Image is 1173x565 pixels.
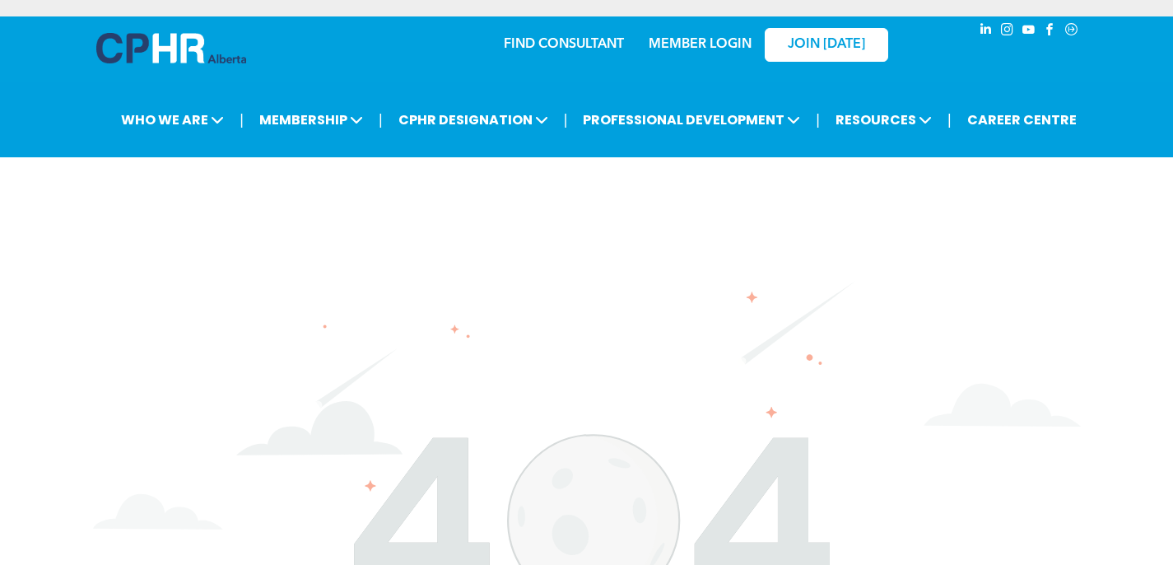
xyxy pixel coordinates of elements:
[564,103,568,137] li: |
[504,38,624,51] a: FIND CONSULTANT
[788,37,865,53] span: JOIN [DATE]
[962,105,1082,135] a: CAREER CENTRE
[947,103,952,137] li: |
[1041,21,1059,43] a: facebook
[116,105,229,135] span: WHO WE ARE
[1020,21,1038,43] a: youtube
[977,21,995,43] a: linkedin
[765,28,888,62] a: JOIN [DATE]
[96,33,246,63] img: A blue and white logo for cp alberta
[254,105,368,135] span: MEMBERSHIP
[240,103,244,137] li: |
[831,105,937,135] span: RESOURCES
[379,103,383,137] li: |
[1063,21,1081,43] a: Social network
[393,105,553,135] span: CPHR DESIGNATION
[998,21,1017,43] a: instagram
[649,38,752,51] a: MEMBER LOGIN
[578,105,805,135] span: PROFESSIONAL DEVELOPMENT
[816,103,820,137] li: |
